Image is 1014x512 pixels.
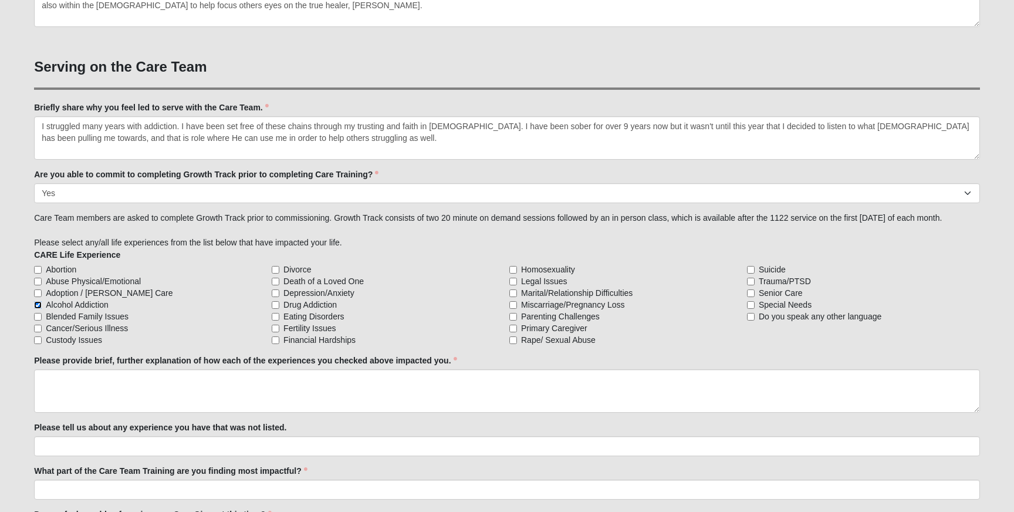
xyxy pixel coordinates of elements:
[34,422,286,433] label: Please tell us about any experience you have that was not listed.
[272,289,279,297] input: Depression/Anxiety
[34,116,980,160] textarea: I struggled many years with addiction. I have been set free of these chains through my trusting a...
[34,465,307,477] label: What part of the Care Team Training are you finding most impactful?
[509,289,517,297] input: Marital/Relationship Difficulties
[34,313,42,321] input: Blended Family Issues
[521,334,596,346] span: Rape/ Sexual Abuse
[283,287,354,299] span: Depression/Anxiety
[283,275,364,287] span: Death of a Loved One
[747,289,755,297] input: Senior Care
[521,287,633,299] span: Marital/Relationship Difficulties
[509,336,517,344] input: Rape/ Sexual Abuse
[521,275,567,287] span: Legal Issues
[759,299,812,311] span: Special Needs
[34,59,980,76] h3: Serving on the Care Team
[34,301,42,309] input: Alcohol Addiction
[34,266,42,274] input: Abortion
[747,313,755,321] input: Do you speak any other language
[283,264,311,275] span: Divorce
[46,322,128,334] span: Cancer/Serious Illness
[46,299,109,311] span: Alcohol Addiction
[46,334,102,346] span: Custody Issues
[521,264,575,275] span: Homosexuality
[46,264,76,275] span: Abortion
[272,266,279,274] input: Divorce
[759,311,881,322] span: Do you speak any other language
[272,278,279,285] input: Death of a Loved One
[283,311,344,322] span: Eating Disorders
[759,264,786,275] span: Suicide
[283,334,356,346] span: Financial Hardships
[34,278,42,285] input: Abuse Physical/Emotional
[46,275,141,287] span: Abuse Physical/Emotional
[46,311,129,322] span: Blended Family Issues
[747,301,755,309] input: Special Needs
[283,299,337,311] span: Drug Addiction
[46,287,173,299] span: Adoption / [PERSON_NAME] Care
[272,301,279,309] input: Drug Addiction
[34,249,120,261] label: CARE Life Experience
[521,311,600,322] span: Parenting Challenges
[283,322,336,334] span: Fertility Issues
[759,287,803,299] span: Senior Care
[34,325,42,332] input: Cancer/Serious Illness
[272,336,279,344] input: Financial Hardships
[521,322,587,334] span: Primary Caregiver
[34,336,42,344] input: Custody Issues
[747,278,755,285] input: Trauma/PTSD
[509,278,517,285] input: Legal Issues
[521,299,625,311] span: Miscarriage/Pregnancy Loss
[509,266,517,274] input: Homosexuality
[509,301,517,309] input: Miscarriage/Pregnancy Loss
[272,313,279,321] input: Eating Disorders
[509,325,517,332] input: Primary Caregiver
[34,169,378,180] label: Are you able to commit to completing Growth Track prior to completing Care Training?
[509,313,517,321] input: Parenting Challenges
[34,289,42,297] input: Adoption / [PERSON_NAME] Care
[747,266,755,274] input: Suicide
[759,275,811,287] span: Trauma/PTSD
[34,102,269,113] label: Briefly share why you feel led to serve with the Care Team.
[34,355,457,366] label: Please provide brief, further explanation of how each of the experiences you checked above impact...
[272,325,279,332] input: Fertility Issues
